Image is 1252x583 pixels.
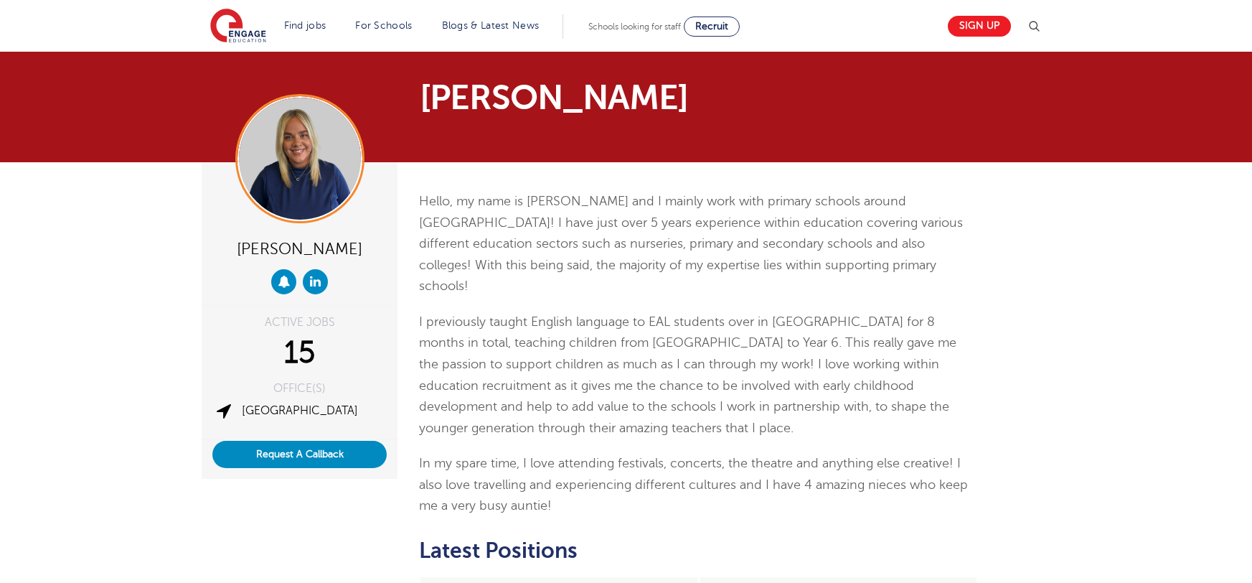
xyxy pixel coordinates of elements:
a: [GEOGRAPHIC_DATA] [242,404,358,417]
div: [PERSON_NAME] [212,234,387,262]
button: Request A Callback [212,441,387,468]
a: Recruit [684,17,740,37]
h2: Latest Positions [419,538,978,563]
img: Engage Education [210,9,266,45]
span: I previously taught English language to EAL students over in [GEOGRAPHIC_DATA] for 8 months in to... [419,314,956,435]
div: ACTIVE JOBS [212,317,387,328]
span: Recruit [695,21,728,32]
a: For Schools [355,20,412,31]
a: Blogs & Latest News [442,20,540,31]
a: Sign up [948,16,1011,37]
div: OFFICE(S) [212,383,387,394]
a: Find jobs [284,20,326,31]
span: Schools looking for staff [588,22,681,32]
div: 15 [212,335,387,371]
span: Hello, my name is [PERSON_NAME] and I mainly work with primary schools around [GEOGRAPHIC_DATA]! ... [419,194,963,293]
span: In my spare time, I love attending festivals, concerts, the theatre and anything else creative! I... [419,456,968,513]
h1: [PERSON_NAME] [420,80,761,115]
